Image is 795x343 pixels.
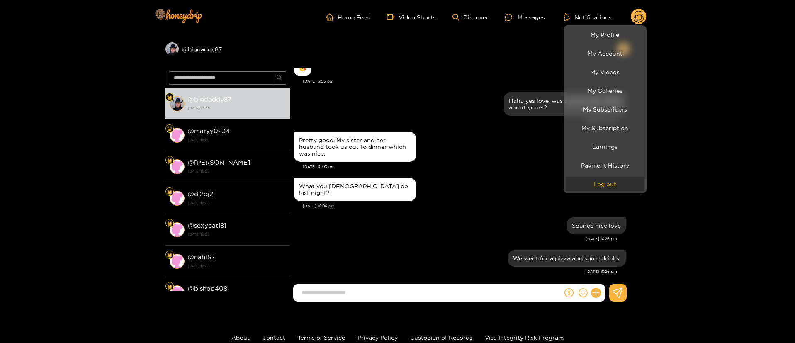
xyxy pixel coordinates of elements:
[566,102,644,117] a: My Subscribers
[566,65,644,79] a: My Videos
[566,139,644,154] a: Earnings
[566,158,644,173] a: Payment History
[566,27,644,42] a: My Profile
[566,121,644,135] a: My Subscription
[566,46,644,61] a: My Account
[566,177,644,191] button: Log out
[566,83,644,98] a: My Galleries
